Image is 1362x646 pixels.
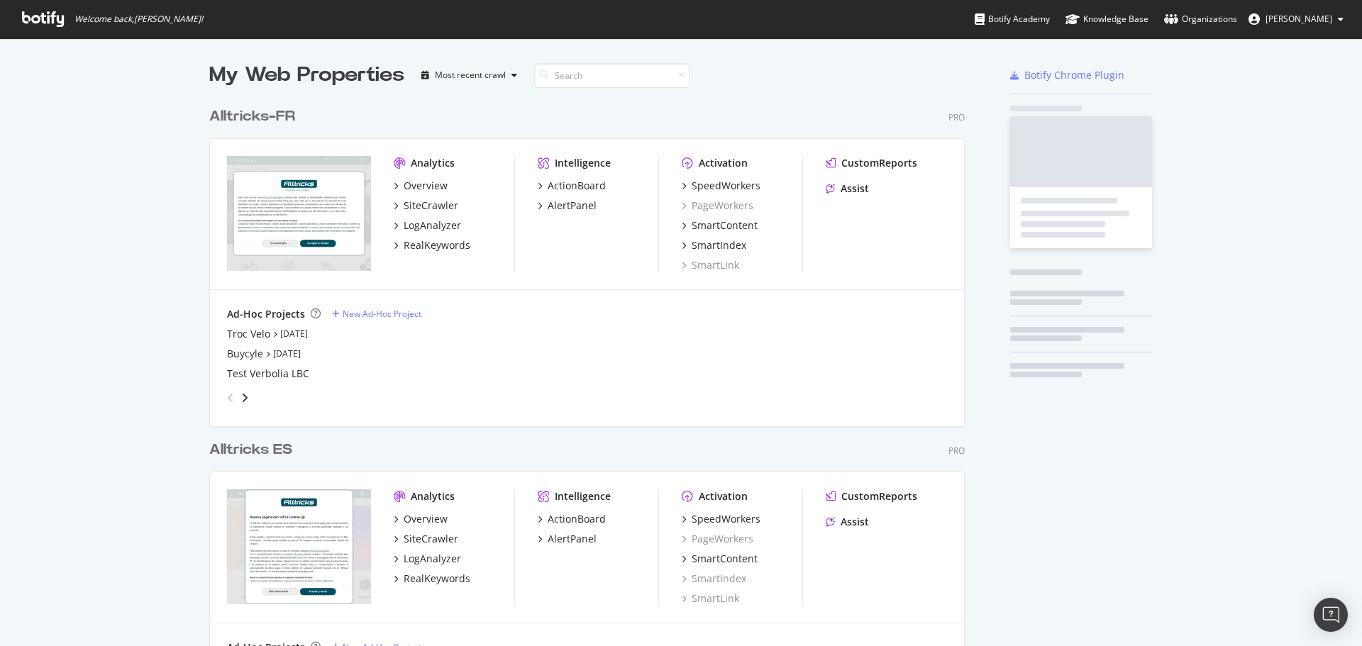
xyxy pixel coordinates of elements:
[394,532,458,546] a: SiteCrawler
[841,156,917,170] div: CustomReports
[682,218,758,233] a: SmartContent
[209,106,295,127] div: Alltricks-FR
[1164,12,1237,26] div: Organizations
[682,179,760,193] a: SpeedWorkers
[692,218,758,233] div: SmartContent
[538,512,606,526] a: ActionBoard
[411,156,455,170] div: Analytics
[692,238,746,252] div: SmartIndex
[394,552,461,566] a: LogAnalyzer
[538,532,597,546] a: AlertPanel
[416,64,523,87] button: Most recent crawl
[682,258,739,272] a: SmartLink
[209,440,292,460] div: Alltricks ES
[394,572,470,586] a: RealKeywords
[1024,68,1124,82] div: Botify Chrome Plugin
[548,532,597,546] div: AlertPanel
[548,179,606,193] div: ActionBoard
[404,179,448,193] div: Overview
[394,199,458,213] a: SiteCrawler
[682,512,760,526] a: SpeedWorkers
[209,61,404,89] div: My Web Properties
[538,179,606,193] a: ActionBoard
[273,347,301,360] a: [DATE]
[826,489,917,503] a: CustomReports
[826,156,917,170] a: CustomReports
[280,328,308,340] a: [DATE]
[209,440,298,460] a: Alltricks ES
[1314,598,1348,632] div: Open Intercom Messenger
[841,182,869,196] div: Assist
[692,179,760,193] div: SpeedWorkers
[394,218,461,233] a: LogAnalyzer
[227,347,263,361] a: Buycyle
[411,489,455,503] div: Analytics
[343,308,421,320] div: New Ad-Hoc Project
[394,238,470,252] a: RealKeywords
[555,489,611,503] div: Intelligence
[227,156,371,271] img: alltricks.fr
[682,532,753,546] a: PageWorkers
[692,552,758,566] div: SmartContent
[682,572,746,586] a: SmartIndex
[948,111,965,123] div: Pro
[404,199,458,213] div: SiteCrawler
[404,552,461,566] div: LogAnalyzer
[435,71,506,79] div: Most recent crawl
[227,367,309,381] a: Test Verbolia LBC
[548,199,597,213] div: AlertPanel
[682,552,758,566] a: SmartContent
[227,307,305,321] div: Ad-Hoc Projects
[332,308,421,320] a: New Ad-Hoc Project
[699,489,748,503] div: Activation
[240,391,250,405] div: angle-right
[394,512,448,526] a: Overview
[227,489,371,604] img: alltricks.es
[1237,8,1355,30] button: [PERSON_NAME]
[404,238,470,252] div: RealKeywords
[555,156,611,170] div: Intelligence
[404,532,458,546] div: SiteCrawler
[975,12,1050,26] div: Botify Academy
[682,591,739,606] a: SmartLink
[534,63,690,88] input: Search
[548,512,606,526] div: ActionBoard
[1010,68,1124,82] a: Botify Chrome Plugin
[538,199,597,213] a: AlertPanel
[209,106,301,127] a: Alltricks-FR
[1266,13,1332,25] span: Antonin Anger
[692,512,760,526] div: SpeedWorkers
[404,512,448,526] div: Overview
[394,179,448,193] a: Overview
[826,182,869,196] a: Assist
[948,445,965,457] div: Pro
[841,515,869,529] div: Assist
[699,156,748,170] div: Activation
[404,572,470,586] div: RealKeywords
[826,515,869,529] a: Assist
[682,238,746,252] a: SmartIndex
[221,386,240,409] div: angle-left
[227,327,270,341] a: Troc Velo
[404,218,461,233] div: LogAnalyzer
[74,13,203,25] span: Welcome back, [PERSON_NAME] !
[1065,12,1148,26] div: Knowledge Base
[682,199,753,213] a: PageWorkers
[841,489,917,503] div: CustomReports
